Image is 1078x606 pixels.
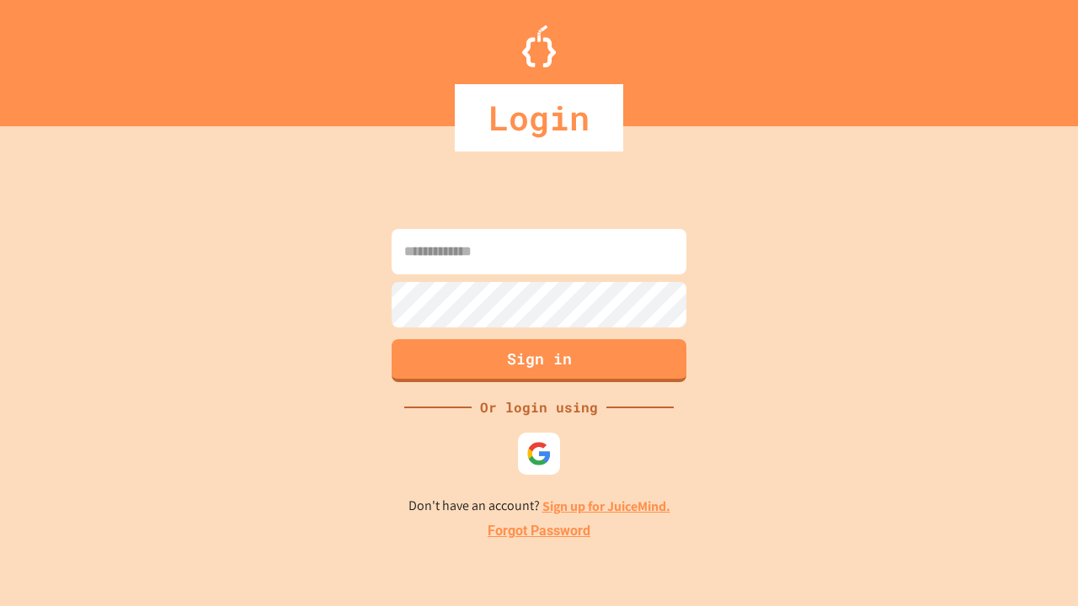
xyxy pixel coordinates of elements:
[522,25,556,67] img: Logo.svg
[488,521,590,541] a: Forgot Password
[938,465,1061,537] iframe: chat widget
[542,497,670,515] a: Sign up for JuiceMind.
[1007,539,1061,589] iframe: chat widget
[526,441,552,466] img: google-icon.svg
[455,84,623,151] div: Login
[472,397,606,417] div: Or login using
[408,496,670,517] p: Don't have an account?
[392,339,686,382] button: Sign in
